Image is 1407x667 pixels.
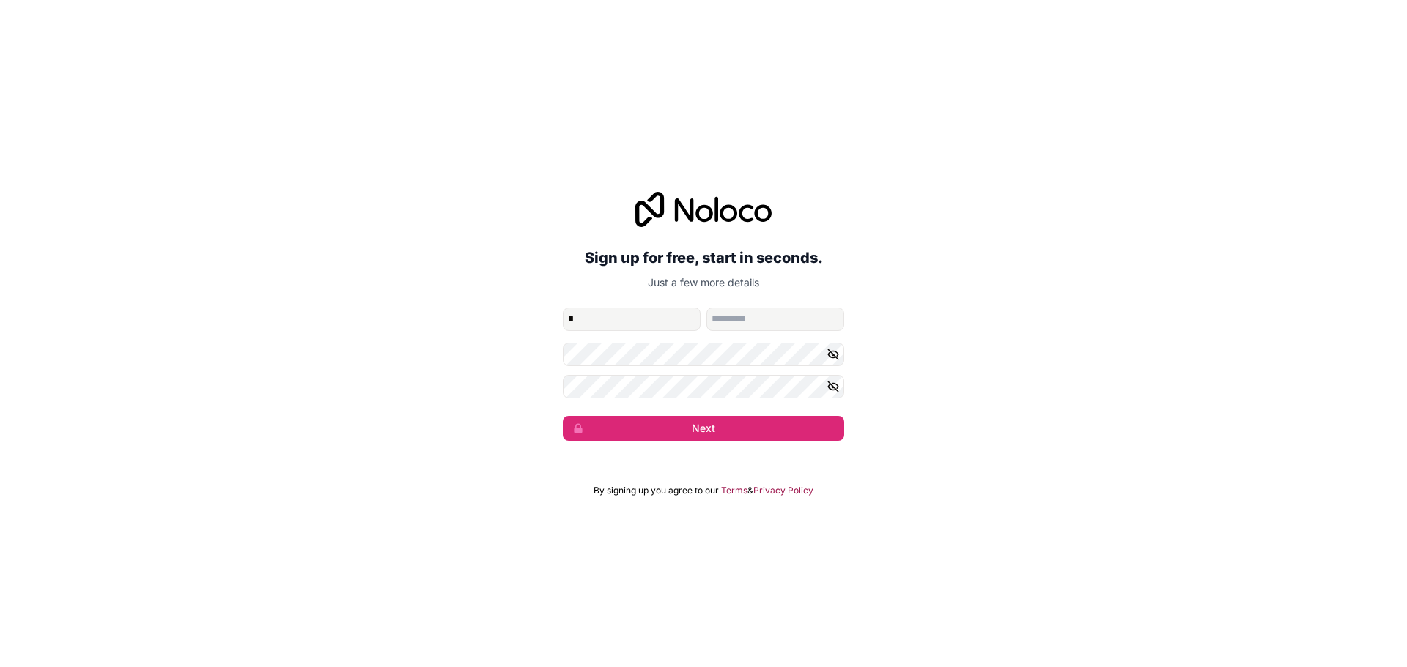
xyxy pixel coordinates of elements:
span: & [747,485,753,496]
input: Confirm password [563,375,844,398]
h2: Sign up for free, start in seconds. [563,245,844,271]
input: family-name [706,308,844,331]
button: Next [563,416,844,441]
input: given-name [563,308,701,331]
span: By signing up you agree to our [594,485,719,496]
a: Privacy Policy [753,485,813,496]
p: Just a few more details [563,275,844,290]
a: Terms [721,485,747,496]
input: Password [563,343,844,366]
